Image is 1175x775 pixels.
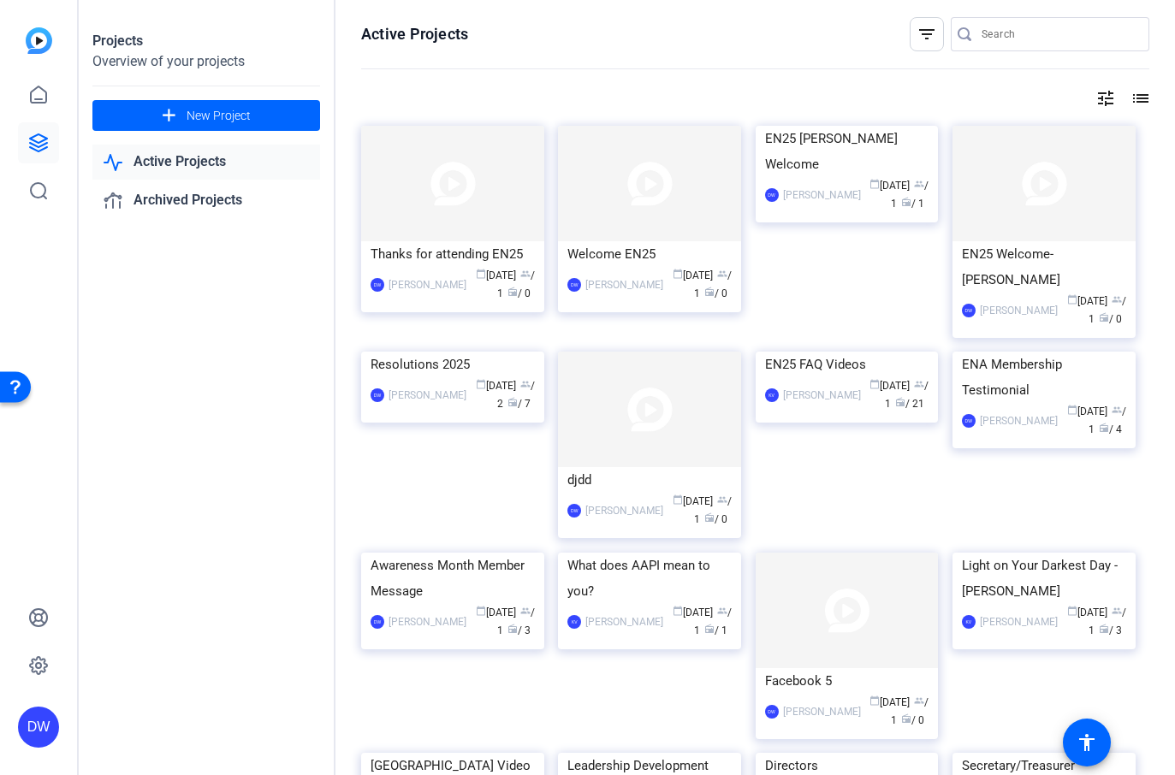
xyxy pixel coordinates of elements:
mat-icon: filter_list [917,24,937,44]
span: group [520,269,531,279]
span: calendar_today [869,695,880,706]
span: group [1112,606,1122,616]
span: radio [507,287,518,297]
h1: Active Projects [361,24,468,44]
span: [DATE] [476,606,516,618]
a: Archived Projects [92,183,320,218]
span: / 1 [694,606,732,636]
span: / 0 [1099,313,1122,325]
span: [DATE] [476,269,516,281]
div: DW [371,615,384,629]
div: Overview of your projects [92,51,320,72]
div: KV [962,615,976,629]
span: / 1 [901,198,924,210]
span: radio [1099,423,1109,433]
input: Search [982,24,1136,44]
span: [DATE] [476,380,516,392]
span: [DATE] [1067,295,1107,307]
div: Thanks for attending EN25 [371,241,535,267]
div: EN25 FAQ Videos [765,352,929,377]
span: / 3 [507,624,531,636]
div: [PERSON_NAME] [585,502,663,519]
span: radio [1099,312,1109,322]
span: group [717,269,727,279]
div: DW [765,705,779,719]
div: djdd [567,467,732,493]
div: ENA Membership Testimonial [962,352,1126,403]
span: group [1112,294,1122,305]
span: radio [507,624,518,634]
span: / 1 [694,269,732,299]
mat-icon: accessibility [1077,732,1097,753]
mat-icon: tune [1095,88,1116,109]
span: calendar_today [673,606,683,616]
a: Active Projects [92,145,320,180]
span: calendar_today [476,379,486,389]
span: [DATE] [869,380,910,392]
span: / 0 [507,287,531,299]
span: / 1 [704,624,727,636]
span: / 21 [895,398,924,410]
span: / 1 [891,696,929,726]
div: DW [962,414,976,428]
div: Projects [92,31,320,51]
span: / 1 [497,269,535,299]
span: [DATE] [869,180,910,192]
span: calendar_today [673,269,683,279]
div: What does AAPI mean to you? [567,553,732,604]
span: [DATE] [1067,405,1107,417]
span: [DATE] [673,606,713,618]
div: [PERSON_NAME] [585,613,663,630]
mat-icon: list [1129,88,1149,109]
span: calendar_today [476,269,486,279]
span: group [717,494,727,505]
span: radio [507,397,518,407]
div: EN25 [PERSON_NAME] Welcome [765,126,929,177]
span: radio [901,713,911,724]
div: Facebook 5 [765,668,929,694]
span: [DATE] [1067,606,1107,618]
span: radio [704,624,715,634]
span: New Project [187,107,251,125]
span: / 0 [704,287,727,299]
div: [PERSON_NAME] [585,276,663,293]
span: group [914,179,924,189]
span: calendar_today [1067,294,1077,305]
span: calendar_today [1067,606,1077,616]
span: group [520,379,531,389]
span: radio [901,197,911,207]
span: calendar_today [476,606,486,616]
div: DW [765,188,779,202]
div: Welcome EN25 [567,241,732,267]
span: group [914,379,924,389]
div: Awareness Month Member Message [371,553,535,604]
div: [PERSON_NAME] [783,186,861,204]
div: EN25 Welcome-[PERSON_NAME] [962,241,1126,293]
span: calendar_today [869,379,880,389]
div: Resolutions 2025 [371,352,535,377]
span: radio [1099,624,1109,634]
div: [PERSON_NAME] [980,613,1058,630]
div: [PERSON_NAME] [980,412,1058,429]
span: radio [704,512,715,523]
span: / 1 [1089,295,1126,325]
span: calendar_today [673,494,683,505]
div: DW [18,707,59,748]
div: [PERSON_NAME] [389,387,466,404]
div: DW [371,388,384,402]
span: / 1 [1089,606,1126,636]
span: / 0 [704,513,727,525]
div: [PERSON_NAME] [389,276,466,293]
span: [DATE] [673,269,713,281]
div: DW [371,278,384,292]
span: group [914,695,924,706]
button: New Project [92,100,320,131]
span: group [717,606,727,616]
div: [PERSON_NAME] [783,387,861,404]
div: [PERSON_NAME] [389,613,466,630]
div: DW [962,304,976,317]
div: Light on Your Darkest Day - [PERSON_NAME] [962,553,1126,604]
span: / 4 [1099,423,1122,435]
span: [DATE] [673,495,713,507]
div: DW [567,278,581,292]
